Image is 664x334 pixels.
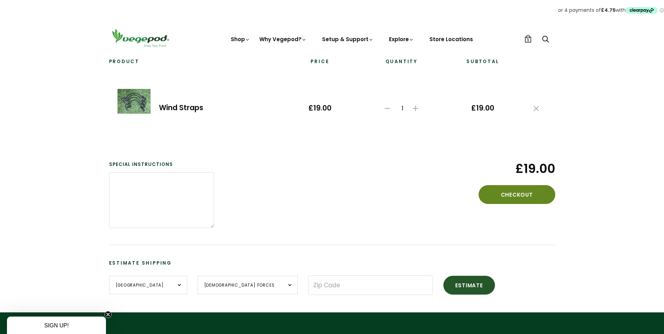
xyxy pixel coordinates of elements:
[109,161,214,168] label: Special instructions
[259,36,307,43] a: Why Vegepod?
[450,161,555,176] span: £19.00
[286,58,354,70] th: Price
[449,58,517,70] th: Subtotal
[109,28,172,48] img: Vegepod
[198,276,298,294] select: Province
[389,36,414,43] a: Explore
[443,276,495,295] button: Estimate
[322,36,374,43] a: Setup & Support
[231,36,250,43] a: Shop
[308,275,433,295] input: Zip Code
[542,36,549,43] a: Search
[105,311,112,318] button: Close teaser
[524,35,532,43] a: 1
[354,58,449,70] th: Quantity
[479,185,555,204] button: Checkout
[457,104,509,113] span: £19.00
[44,322,69,328] span: SIGN UP!
[294,104,346,113] span: £19.00
[429,36,473,43] a: Store Locations
[109,58,286,70] th: Product
[109,276,187,294] select: Country
[527,37,529,43] span: 1
[117,89,151,114] img: Wind Straps
[394,105,411,112] span: 1
[7,317,106,334] div: SIGN UP!Close teaser
[159,103,203,113] a: Wind Straps
[109,260,555,267] h3: Estimate Shipping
